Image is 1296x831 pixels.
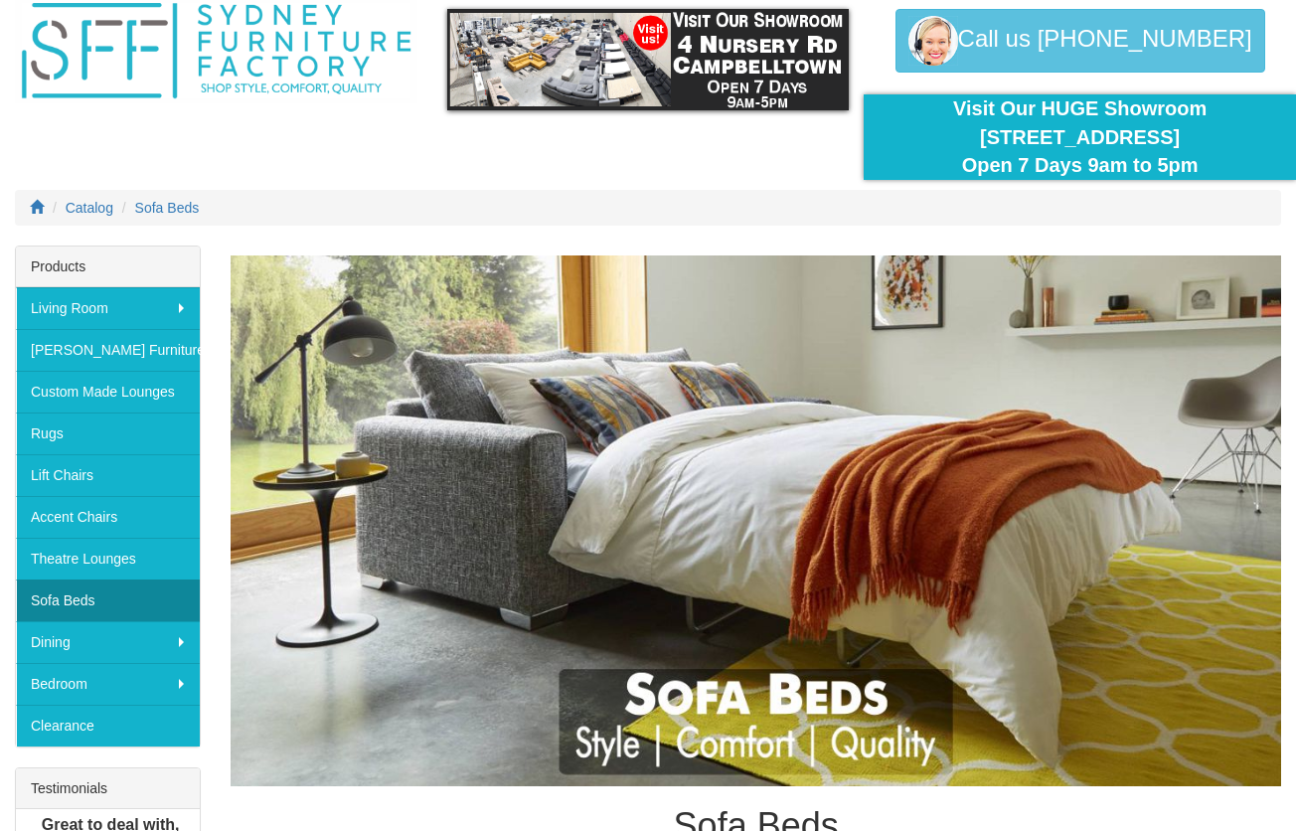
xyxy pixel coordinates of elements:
[16,247,200,287] div: Products
[16,663,200,705] a: Bedroom
[135,200,200,216] a: Sofa Beds
[16,768,200,809] div: Testimonials
[16,287,200,329] a: Living Room
[447,9,850,110] img: showroom.gif
[16,538,200,580] a: Theatre Lounges
[16,371,200,413] a: Custom Made Lounges
[16,496,200,538] a: Accent Chairs
[879,94,1281,180] div: Visit Our HUGE Showroom [STREET_ADDRESS] Open 7 Days 9am to 5pm
[16,454,200,496] a: Lift Chairs
[66,200,113,216] a: Catalog
[16,580,200,621] a: Sofa Beds
[16,621,200,663] a: Dining
[16,413,200,454] a: Rugs
[16,329,200,371] a: [PERSON_NAME] Furniture
[231,255,1281,786] img: Sofa Beds
[16,705,200,747] a: Clearance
